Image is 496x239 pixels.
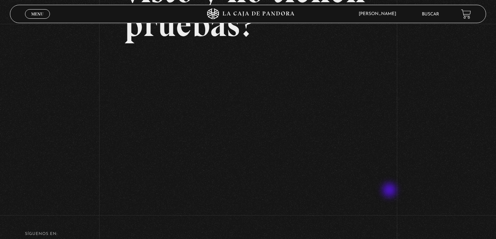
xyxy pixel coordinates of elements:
span: [PERSON_NAME] [355,12,403,16]
h4: SÍguenos en: [25,232,471,236]
span: Cerrar [29,18,46,23]
a: Buscar [422,12,439,17]
a: View your shopping cart [461,9,471,19]
span: Menu [31,12,43,16]
iframe: Dailymotion video player – Que juras haber visto y no tienes pruebas (98) [124,52,372,192]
